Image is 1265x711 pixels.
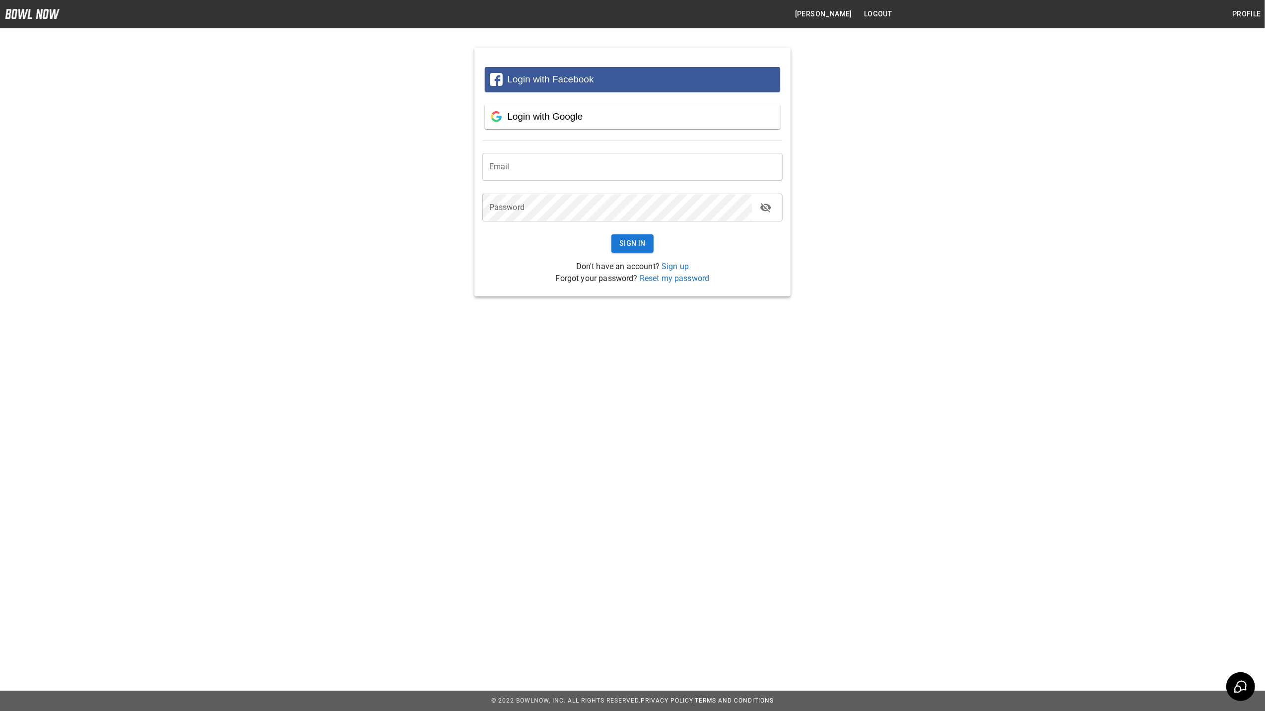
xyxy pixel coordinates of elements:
[507,74,594,84] span: Login with Facebook
[640,274,710,283] a: Reset my password
[507,111,583,122] span: Login with Google
[695,697,774,704] a: Terms and Conditions
[482,261,783,273] p: Don't have an account?
[491,697,641,704] span: © 2022 BowlNow, Inc. All Rights Reserved.
[860,5,896,23] button: Logout
[1228,5,1265,23] button: Profile
[485,104,780,129] button: Login with Google
[756,198,776,217] button: toggle password visibility
[641,697,693,704] a: Privacy Policy
[482,273,783,284] p: Forgot your password?
[5,9,60,19] img: logo
[791,5,856,23] button: [PERSON_NAME]
[611,234,654,253] button: Sign In
[662,262,689,271] a: Sign up
[485,67,780,92] button: Login with Facebook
